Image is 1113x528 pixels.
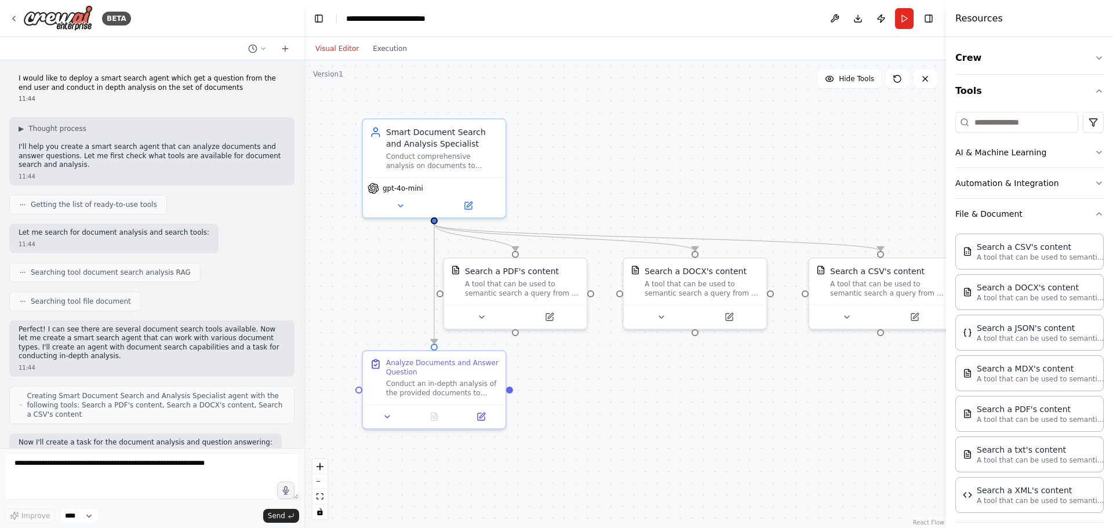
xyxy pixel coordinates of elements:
button: zoom out [312,474,328,489]
button: Open in side panel [696,310,762,324]
p: Let me search for document analysis and search tools: [19,228,209,238]
div: 11:44 [19,94,285,103]
div: BETA [102,12,131,26]
div: Analyze Documents and Answer Question [386,358,499,377]
p: A tool that can be used to semantic search a query from a JSON's content. [977,334,1104,343]
button: Hide right sidebar [921,10,937,27]
div: A tool that can be used to semantic search a query from a PDF's content. [465,279,580,298]
button: Open in side panel [882,310,947,324]
span: Thought process [28,124,86,133]
div: Search a DOCX's content [977,282,1104,293]
p: A tool that can be used to semantic search a query from a CSV's content. [977,253,1104,262]
p: I'll help you create a smart search agent that can analyze documents and answer questions. Let me... [19,143,285,170]
button: ▶Thought process [19,124,86,133]
span: Getting the list of ready-to-use tools [31,200,157,209]
img: MDXSearchTool [963,369,972,378]
div: File & Document [955,229,1104,522]
button: Tools [955,75,1104,107]
img: DOCXSearchTool [631,265,640,275]
button: Open in side panel [435,199,501,213]
span: gpt-4o-mini [383,184,423,193]
img: PDFSearchTool [963,409,972,418]
p: Perfect! I can see there are several document search tools available. Now let me create a smart s... [19,325,285,361]
nav: breadcrumb [346,13,425,24]
button: AI & Machine Learning [955,137,1104,167]
p: Now I'll create a task for the document analysis and question answering: [19,438,272,447]
p: A tool that can be used to semantic search a query from a XML's content. [977,496,1104,505]
span: Send [268,511,285,520]
g: Edge from 642056f8-c654-4617-8ccd-2d8a06b808f2 to 3e16d009-31aa-4ae0-95fa-531f37d9ed1b [428,224,701,251]
p: A tool that can be used to semantic search a query from a PDF's content. [977,415,1104,424]
div: Search a JSON's content [977,322,1104,334]
img: Logo [23,5,93,31]
button: Improve [5,508,55,523]
button: Visual Editor [308,42,366,56]
div: Search a PDF's content [977,403,1104,415]
img: CSVSearchTool [963,247,972,256]
p: A tool that can be used to semantic search a query from a DOCX's content. [977,293,1104,303]
button: zoom in [312,459,328,474]
span: ▶ [19,124,24,133]
g: Edge from 642056f8-c654-4617-8ccd-2d8a06b808f2 to 236d8e34-a5c7-4c2d-9446-ff36f4753201 [428,224,440,344]
div: A tool that can be used to semantic search a query from a CSV's content. [830,279,945,298]
p: A tool that can be used to semantic search a query from a txt's content. [977,456,1104,465]
button: Send [263,509,299,523]
p: A tool that can be used to semantic search a query from a MDX's content. [977,374,1104,384]
img: TXTSearchTool [963,450,972,459]
div: DOCXSearchToolSearch a DOCX's contentA tool that can be used to semantic search a query from a DO... [623,257,768,330]
div: Search a PDF's content [465,265,559,277]
div: Smart Document Search and Analysis Specialist [386,126,499,150]
div: Search a MDX's content [977,363,1104,374]
span: Improve [21,511,50,520]
button: Open in side panel [461,410,501,424]
div: CSVSearchToolSearch a CSV's contentA tool that can be used to semantic search a query from a CSV'... [808,257,953,330]
button: Hide Tools [818,70,881,88]
div: Conduct an in-depth analysis of the provided documents to answer the user's question: "{question}... [386,379,499,398]
button: Click to speak your automation idea [277,482,294,499]
button: Start a new chat [276,42,294,56]
span: Searching tool file document [31,297,131,306]
button: Switch to previous chat [243,42,271,56]
div: Smart Document Search and Analysis SpecialistConduct comprehensive analysis on documents to answe... [362,118,507,219]
p: I would like to deploy a smart search agent which get a question from the end user and conduct in... [19,74,285,92]
button: No output available [410,410,459,424]
h4: Resources [955,12,1003,26]
div: Conduct comprehensive analysis on documents to answer user questions with detailed, accurate, and... [386,152,499,170]
div: A tool that can be used to semantic search a query from a DOCX's content. [645,279,759,298]
button: Crew [955,42,1104,74]
div: Search a CSV's content [830,265,925,277]
div: 11:44 [19,240,209,249]
a: React Flow attribution [913,519,944,526]
img: CSVSearchTool [816,265,825,275]
div: PDFSearchToolSearch a PDF's contentA tool that can be used to semantic search a query from a PDF'... [443,257,588,330]
div: 11:44 [19,363,285,372]
g: Edge from 642056f8-c654-4617-8ccd-2d8a06b808f2 to df313212-71fe-4657-84ea-b77507b72d44 [428,224,886,251]
button: Hide left sidebar [311,10,327,27]
div: React Flow controls [312,459,328,519]
button: fit view [312,489,328,504]
img: DOCXSearchTool [963,287,972,297]
span: Hide Tools [839,74,874,83]
div: Search a txt's content [977,444,1104,456]
img: JSONSearchTool [963,328,972,337]
div: 11:44 [19,172,285,181]
span: Creating Smart Document Search and Analysis Specialist agent with the following tools: Search a P... [27,391,285,419]
button: File & Document [955,199,1104,229]
button: Execution [366,42,414,56]
img: PDFSearchTool [451,265,460,275]
div: Search a XML's content [977,485,1104,496]
button: Automation & Integration [955,168,1104,198]
img: XMLSearchTool [963,490,972,500]
div: Search a CSV's content [977,241,1104,253]
span: Searching tool document search analysis RAG [31,268,191,277]
button: toggle interactivity [312,504,328,519]
div: Analyze Documents and Answer QuestionConduct an in-depth analysis of the provided documents to an... [362,350,507,429]
g: Edge from 642056f8-c654-4617-8ccd-2d8a06b808f2 to 296aa76f-5a8c-4a89-8d52-fcdcc384f643 [428,224,521,251]
button: Open in side panel [517,310,582,324]
div: Version 1 [313,70,343,79]
div: Search a DOCX's content [645,265,747,277]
